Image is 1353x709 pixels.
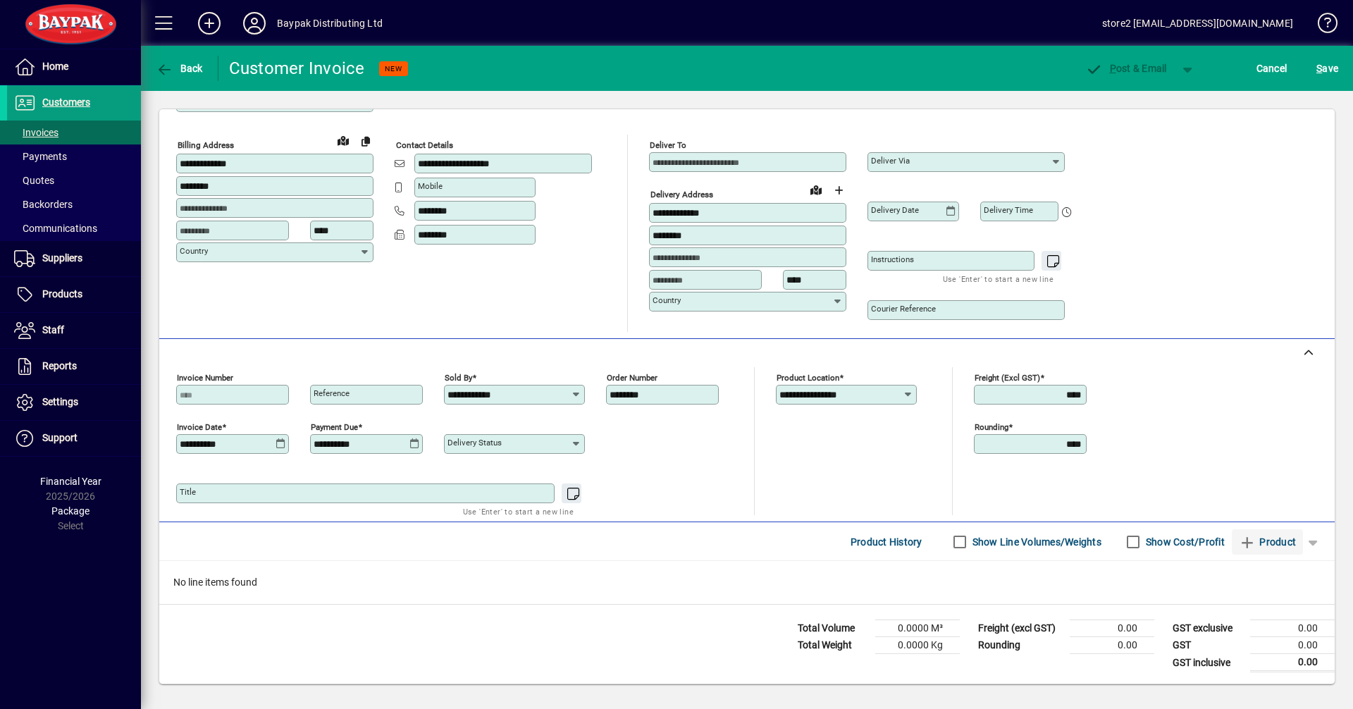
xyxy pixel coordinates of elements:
span: Back [156,63,203,74]
td: 0.00 [1250,654,1335,672]
span: Home [42,61,68,72]
span: Product History [851,531,922,553]
mat-label: Delivery status [447,438,502,448]
mat-label: Invoice number [177,373,233,383]
a: Settings [7,385,141,420]
a: Support [7,421,141,456]
td: 0.00 [1070,620,1154,637]
a: View on map [332,129,354,152]
mat-label: Deliver To [650,140,686,150]
span: P [1110,63,1116,74]
a: View on map [805,178,827,201]
span: S [1316,63,1322,74]
span: Package [51,505,89,517]
td: 0.00 [1070,637,1154,654]
a: Home [7,49,141,85]
button: Copy to Delivery address [354,130,377,152]
mat-hint: Use 'Enter' to start a new line [943,271,1054,287]
span: NEW [385,64,402,73]
td: 0.0000 Kg [875,637,960,654]
div: store2 [EMAIL_ADDRESS][DOMAIN_NAME] [1102,12,1293,35]
span: Products [42,288,82,300]
span: ost & Email [1085,63,1167,74]
button: Product History [845,529,928,555]
div: Baypak Distributing Ltd [277,12,383,35]
mat-label: Delivery time [984,205,1033,215]
button: Product [1232,529,1303,555]
mat-label: Deliver via [871,156,910,166]
a: Reports [7,349,141,384]
app-page-header-button: Back [141,56,218,81]
span: Customers [42,97,90,108]
span: Reports [42,360,77,371]
td: GST inclusive [1166,654,1250,672]
td: Rounding [971,637,1070,654]
button: Save [1313,56,1342,81]
mat-label: Product location [777,373,839,383]
mat-hint: Use 'Enter' to start a new line [463,503,574,519]
span: ave [1316,57,1338,80]
mat-label: Title [180,487,196,497]
div: Customer Invoice [229,57,365,80]
div: No line items found [159,561,1335,604]
a: Knowledge Base [1307,3,1335,49]
button: Choose address [827,179,850,202]
button: Profile [232,11,277,36]
a: Communications [7,216,141,240]
a: Suppliers [7,241,141,276]
mat-label: Delivery date [871,205,919,215]
td: 0.00 [1250,620,1335,637]
mat-label: Freight (excl GST) [975,373,1040,383]
td: 0.00 [1250,637,1335,654]
button: Back [152,56,206,81]
mat-label: Courier Reference [871,304,936,314]
a: Staff [7,313,141,348]
mat-label: Country [653,295,681,305]
span: Suppliers [42,252,82,264]
span: Quotes [14,175,54,186]
span: Communications [14,223,97,234]
button: Add [187,11,232,36]
span: Settings [42,396,78,407]
span: Support [42,432,78,443]
mat-label: Sold by [445,373,472,383]
td: GST exclusive [1166,620,1250,637]
a: Payments [7,144,141,168]
td: Total Weight [791,637,875,654]
button: Post & Email [1078,56,1174,81]
td: Freight (excl GST) [971,620,1070,637]
button: Cancel [1253,56,1291,81]
span: Financial Year [40,476,101,487]
mat-label: Country [180,246,208,256]
span: Payments [14,151,67,162]
a: Invoices [7,121,141,144]
mat-label: Payment due [311,422,358,432]
td: 0.0000 M³ [875,620,960,637]
mat-label: Reference [314,388,350,398]
td: Total Volume [791,620,875,637]
td: GST [1166,637,1250,654]
span: Invoices [14,127,58,138]
a: Quotes [7,168,141,192]
span: Cancel [1256,57,1287,80]
span: Staff [42,324,64,335]
mat-label: Mobile [418,181,443,191]
mat-label: Order number [607,373,657,383]
label: Show Cost/Profit [1143,535,1225,549]
span: Product [1239,531,1296,553]
a: Products [7,277,141,312]
mat-label: Instructions [871,254,914,264]
mat-label: Rounding [975,422,1008,432]
a: Backorders [7,192,141,216]
mat-label: Invoice date [177,422,222,432]
label: Show Line Volumes/Weights [970,535,1101,549]
span: Backorders [14,199,73,210]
